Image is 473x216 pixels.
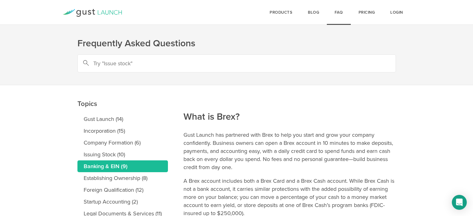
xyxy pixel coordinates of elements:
a: Foreign Qualification (12) [77,184,168,196]
h1: Frequently Asked Questions [77,37,396,50]
h2: Topics [77,56,168,110]
a: Gust Launch (14) [77,113,168,125]
div: Open Intercom Messenger [452,195,467,210]
a: Banking & EIN (9) [77,160,168,172]
a: Incorporation (15) [77,125,168,137]
a: Company Formation (6) [77,137,168,149]
p: Gust Launch has partnered with Brex to help you start and grow your company confidently. Business... [183,131,396,171]
a: Establishing Ownership (8) [77,172,168,184]
input: Try "Issue stock" [77,54,396,72]
a: Startup Accounting (2) [77,196,168,208]
h2: What is Brex? [183,69,396,123]
a: Issuing Stock (10) [77,149,168,160]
